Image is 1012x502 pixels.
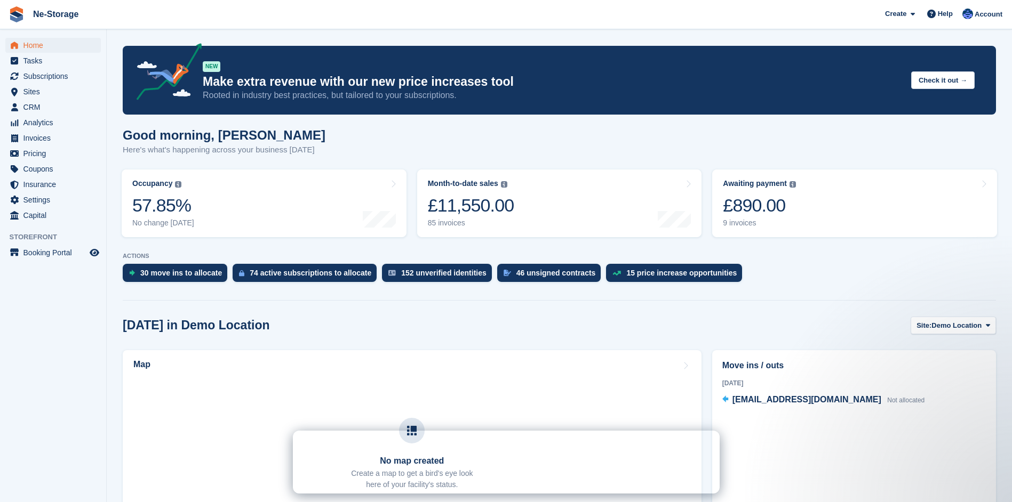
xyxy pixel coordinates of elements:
[407,426,417,435] img: map-icn-33ee37083ee616e46c38cad1a60f524a97daa1e2b2c8c0bc3eb3415660979fc1.svg
[712,169,997,237] a: Awaiting payment £890.00 9 invoices
[123,253,996,260] p: ACTIONS
[5,245,101,260] a: menu
[388,270,396,276] img: verify_identity-adf6edd0f0f0b5bbfe63781bf79b02c33cf7c696d77639b501bdc392416b5a36.svg
[239,270,244,277] img: active_subscription_to_allocate_icon-d502201f5373d7db506a760aba3b589e785aa758c864c3986d89f69b8ff3...
[203,74,903,90] p: Make extra revenue with our new price increases tool
[122,169,407,237] a: Occupancy 57.85% No change [DATE]
[128,43,202,104] img: price-adjustments-announcement-icon-8257ccfd72463d97f412b2fc003d46551f7dbcb40ab6d574587a9cd5c0d94...
[23,84,87,99] span: Sites
[723,195,796,216] div: £890.00
[722,378,986,388] div: [DATE]
[938,9,953,19] span: Help
[887,396,925,404] span: Not allocated
[723,179,787,188] div: Awaiting payment
[132,179,172,188] div: Occupancy
[23,69,87,84] span: Subscriptions
[504,270,511,276] img: contract_signature_icon-13c848040528278c33f63329250d36e43548de30e8caae1d1a13099fd9432cc5.svg
[5,38,101,53] a: menu
[931,320,982,331] span: Demo Location
[123,318,270,333] h2: [DATE] in Demo Location
[5,208,101,223] a: menu
[129,270,135,276] img: move_ins_to_allocate_icon-fdf77a2bb77ea45bf5b3d319d69a93e2d87916cf1d5bf7949dd705db3b84f3ca.svg
[5,53,101,68] a: menu
[250,269,371,277] div: 74 active subscriptions to allocate
[962,9,973,19] img: Karol Carter
[23,208,87,223] span: Capital
[497,264,607,287] a: 46 unsigned contracts
[5,84,101,99] a: menu
[516,269,596,277] div: 46 unsigned contracts
[382,264,497,287] a: 152 unverified identities
[132,195,194,216] div: 57.85%
[133,360,150,369] h2: Map
[5,131,101,145] a: menu
[417,169,702,237] a: Month-to-date sales £11,550.00 85 invoices
[175,181,181,188] img: icon-info-grey-7440780725fd019a000dd9b08b2336e03edf1995a4989e88bcd33f0948082b44.svg
[401,269,487,277] div: 152 unverified identities
[790,181,796,188] img: icon-info-grey-7440780725fd019a000dd9b08b2336e03edf1995a4989e88bcd33f0948082b44.svg
[885,9,906,19] span: Create
[732,395,881,404] span: [EMAIL_ADDRESS][DOMAIN_NAME]
[293,431,720,493] iframe: Intercom live chat banner
[23,192,87,207] span: Settings
[23,161,87,176] span: Coupons
[911,71,975,89] button: Check it out →
[626,269,737,277] div: 15 price increase opportunities
[88,246,101,259] a: Preview store
[5,100,101,115] a: menu
[29,5,83,23] a: Ne-Storage
[501,181,507,188] img: icon-info-grey-7440780725fd019a000dd9b08b2336e03edf1995a4989e88bcd33f0948082b44.svg
[428,195,514,216] div: £11,550.00
[5,177,101,192] a: menu
[9,6,25,22] img: stora-icon-8386f47178a22dfd0bd8f6a31ec36ba5ce8667c1dd55bd0f319d3a0aa187defe.svg
[5,69,101,84] a: menu
[23,245,87,260] span: Booking Portal
[428,179,498,188] div: Month-to-date sales
[723,218,796,228] div: 9 invoices
[23,177,87,192] span: Insurance
[5,192,101,207] a: menu
[911,317,996,334] button: Site: Demo Location
[917,320,931,331] span: Site:
[23,131,87,145] span: Invoices
[203,90,903,101] p: Rooted in industry best practices, but tailored to your subscriptions.
[5,146,101,161] a: menu
[123,264,233,287] a: 30 move ins to allocate
[10,232,106,242] span: Storefront
[23,146,87,161] span: Pricing
[612,271,621,276] img: price_increase_opportunities-93ffe204e8149a01c8c9dc8f82e8f89637d9d84a8eef4429ea346261dce0b2c0.svg
[23,100,87,115] span: CRM
[23,53,87,68] span: Tasks
[140,269,222,277] div: 30 move ins to allocate
[975,9,1002,20] span: Account
[5,115,101,130] a: menu
[722,359,986,372] h2: Move ins / outs
[23,38,87,53] span: Home
[123,144,325,156] p: Here's what's happening across your business [DATE]
[606,264,747,287] a: 15 price increase opportunities
[722,393,925,407] a: [EMAIL_ADDRESS][DOMAIN_NAME] Not allocated
[23,115,87,130] span: Analytics
[5,161,101,176] a: menu
[123,128,325,142] h1: Good morning, [PERSON_NAME]
[132,218,194,228] div: No change [DATE]
[203,61,220,72] div: NEW
[233,264,382,287] a: 74 active subscriptions to allocate
[428,218,514,228] div: 85 invoices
